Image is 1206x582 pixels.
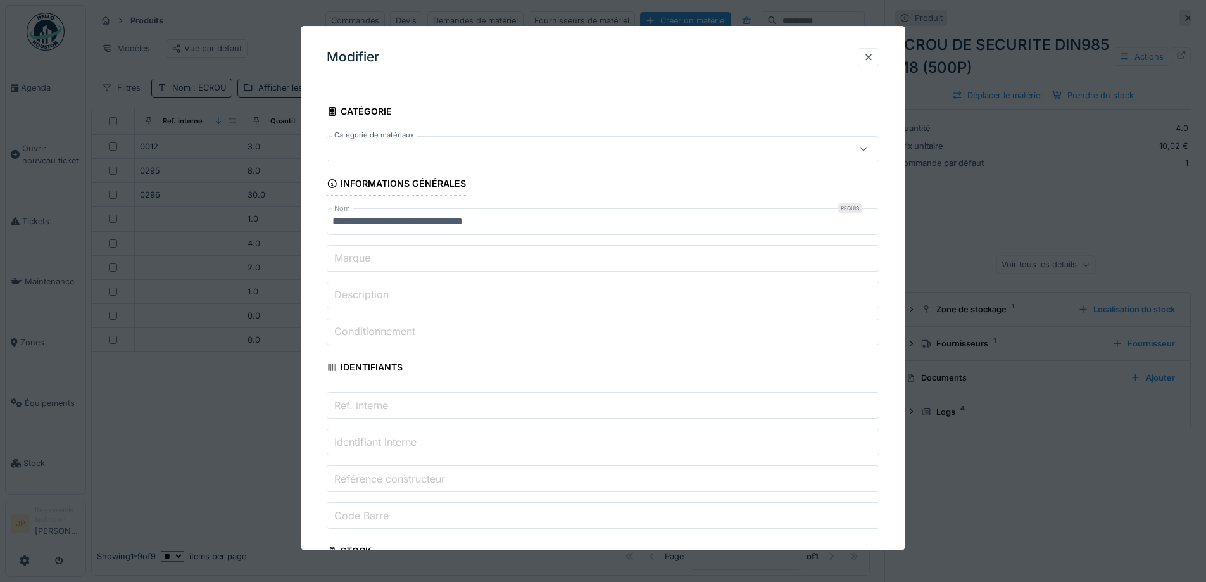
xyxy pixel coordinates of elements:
label: Nom [332,204,353,215]
label: Ref. interne [332,398,391,413]
div: Stock [327,542,372,564]
div: Informations générales [327,174,466,196]
label: Marque [332,251,373,266]
label: Description [332,288,391,303]
label: Conditionnement [332,324,418,339]
div: Requis [838,204,862,214]
label: Référence constructeur [332,471,448,486]
label: Code Barre [332,508,391,523]
label: Identifiant interne [332,434,419,450]
h3: Modifier [327,49,379,65]
div: Catégorie [327,102,392,123]
label: Catégorie de matériaux [332,130,417,141]
div: Identifiants [327,358,403,380]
